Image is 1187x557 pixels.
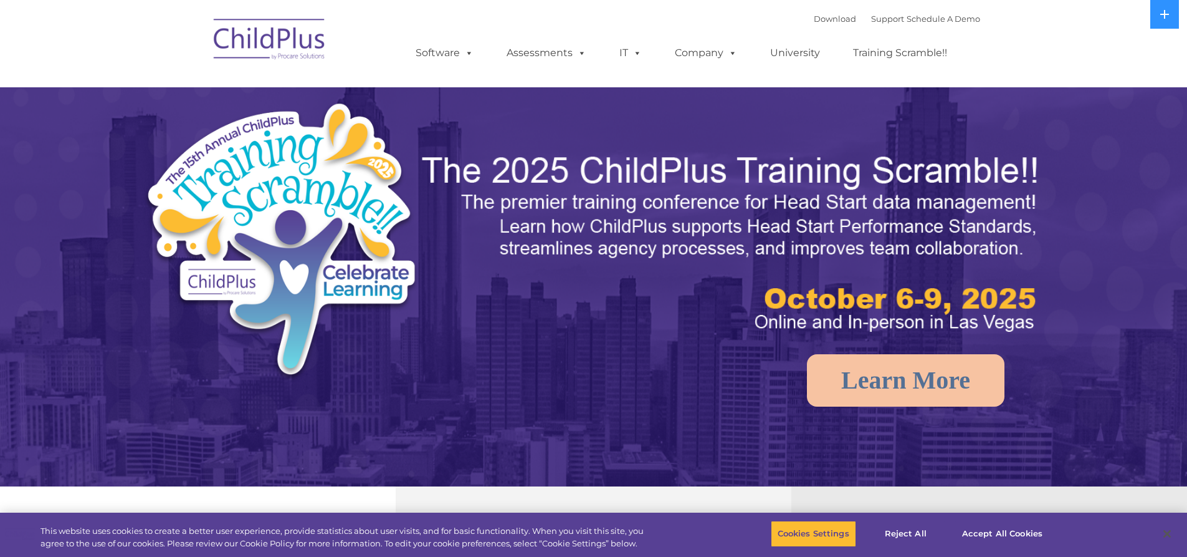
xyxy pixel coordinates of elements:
[907,14,980,24] a: Schedule A Demo
[807,354,1004,407] a: Learn More
[841,41,960,65] a: Training Scramble!!
[814,14,856,24] a: Download
[662,41,750,65] a: Company
[403,41,486,65] a: Software
[771,521,856,547] button: Cookies Settings
[758,41,832,65] a: University
[494,41,599,65] a: Assessments
[814,14,980,24] font: |
[871,14,904,24] a: Support
[867,521,945,547] button: Reject All
[955,521,1049,547] button: Accept All Cookies
[1153,520,1181,548] button: Close
[41,525,653,550] div: This website uses cookies to create a better user experience, provide statistics about user visit...
[207,10,332,72] img: ChildPlus by Procare Solutions
[607,41,654,65] a: IT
